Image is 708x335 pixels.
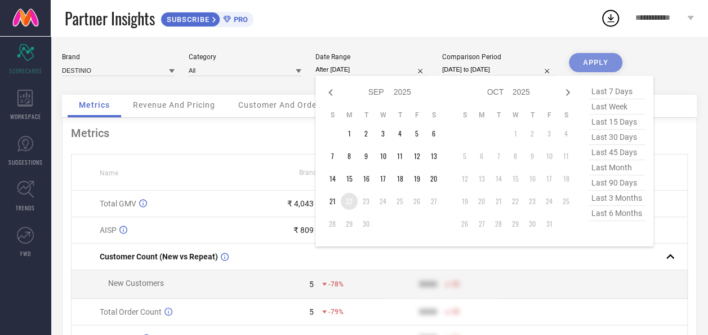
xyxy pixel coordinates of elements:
td: Tue Sep 02 2025 [358,125,375,142]
div: Date Range [315,53,428,61]
td: Sun Sep 07 2025 [324,148,341,165]
td: Wed Oct 08 2025 [507,148,524,165]
span: Partner Insights [65,7,155,30]
input: Select date range [315,64,428,76]
td: Tue Oct 14 2025 [490,170,507,187]
th: Thursday [524,111,541,120]
td: Wed Oct 29 2025 [507,215,524,232]
th: Monday [341,111,358,120]
td: Mon Oct 27 2025 [473,215,490,232]
td: Sat Sep 20 2025 [425,170,442,187]
td: Thu Oct 16 2025 [524,170,541,187]
span: PRO [231,15,248,24]
td: Mon Oct 13 2025 [473,170,490,187]
th: Wednesday [507,111,524,120]
span: Name [100,169,118,177]
td: Thu Sep 11 2025 [391,148,408,165]
span: SUBSCRIBE [161,15,212,24]
td: Thu Sep 18 2025 [391,170,408,187]
td: Sun Oct 26 2025 [456,215,473,232]
div: Previous month [324,86,337,99]
span: last month [589,160,645,175]
td: Sat Sep 06 2025 [425,125,442,142]
td: Fri Oct 03 2025 [541,125,558,142]
td: Fri Sep 12 2025 [408,148,425,165]
div: 5 [309,280,314,289]
td: Fri Sep 26 2025 [408,193,425,210]
th: Wednesday [375,111,391,120]
th: Saturday [558,111,575,120]
td: Sat Oct 18 2025 [558,170,575,187]
span: Customer Count (New vs Repeat) [100,252,218,261]
td: Tue Sep 23 2025 [358,193,375,210]
div: ₹ 4,043 [287,199,314,208]
td: Tue Oct 21 2025 [490,193,507,210]
td: Fri Oct 17 2025 [541,170,558,187]
span: last 15 days [589,114,645,130]
td: Wed Oct 15 2025 [507,170,524,187]
span: AISP [100,226,117,235]
span: Metrics [79,100,110,109]
span: Brand Value [299,169,336,177]
th: Tuesday [490,111,507,120]
div: 9999 [418,307,437,316]
td: Sun Sep 21 2025 [324,193,341,210]
td: Wed Sep 03 2025 [375,125,391,142]
td: Thu Oct 30 2025 [524,215,541,232]
div: Brand [62,53,175,61]
span: last 45 days [589,145,645,160]
td: Mon Oct 20 2025 [473,193,490,210]
span: last 90 days [589,175,645,191]
td: Sun Oct 19 2025 [456,193,473,210]
th: Tuesday [358,111,375,120]
span: last 3 months [589,191,645,206]
td: Sat Oct 04 2025 [558,125,575,142]
td: Thu Oct 09 2025 [524,148,541,165]
td: Thu Oct 02 2025 [524,125,541,142]
td: Thu Sep 25 2025 [391,193,408,210]
div: Metrics [71,126,688,140]
td: Wed Sep 24 2025 [375,193,391,210]
td: Tue Oct 07 2025 [490,148,507,165]
td: Sun Oct 12 2025 [456,170,473,187]
div: ₹ 809 [293,226,314,235]
span: SCORECARDS [9,67,42,75]
td: Mon Sep 01 2025 [341,125,358,142]
td: Fri Oct 10 2025 [541,148,558,165]
td: Tue Sep 16 2025 [358,170,375,187]
td: Sun Sep 14 2025 [324,170,341,187]
span: -79% [328,308,344,316]
span: last 30 days [589,130,645,145]
div: 9999 [418,280,437,289]
td: Sun Oct 05 2025 [456,148,473,165]
td: Sat Oct 11 2025 [558,148,575,165]
td: Mon Sep 29 2025 [341,215,358,232]
span: Revenue And Pricing [133,100,215,109]
th: Friday [541,111,558,120]
td: Mon Sep 15 2025 [341,170,358,187]
td: Fri Oct 31 2025 [541,215,558,232]
td: Wed Oct 01 2025 [507,125,524,142]
span: WORKSPACE [10,112,41,121]
td: Sat Oct 25 2025 [558,193,575,210]
span: FWD [20,249,31,258]
span: SUGGESTIONS [8,158,43,166]
td: Sun Sep 28 2025 [324,215,341,232]
th: Sunday [324,111,341,120]
div: Category [189,53,301,61]
th: Sunday [456,111,473,120]
div: 5 [309,307,314,316]
div: Open download list [600,8,621,28]
td: Wed Oct 22 2025 [507,193,524,210]
div: Comparison Period [442,53,555,61]
span: Customer And Orders [238,100,324,109]
span: last 7 days [589,84,645,99]
a: SUBSCRIBEPRO [161,9,253,27]
div: Next month [561,86,575,99]
span: TRENDS [16,204,35,212]
td: Sat Sep 27 2025 [425,193,442,210]
td: Mon Sep 22 2025 [341,193,358,210]
span: New Customers [108,279,164,288]
span: Total GMV [100,199,136,208]
td: Thu Sep 04 2025 [391,125,408,142]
